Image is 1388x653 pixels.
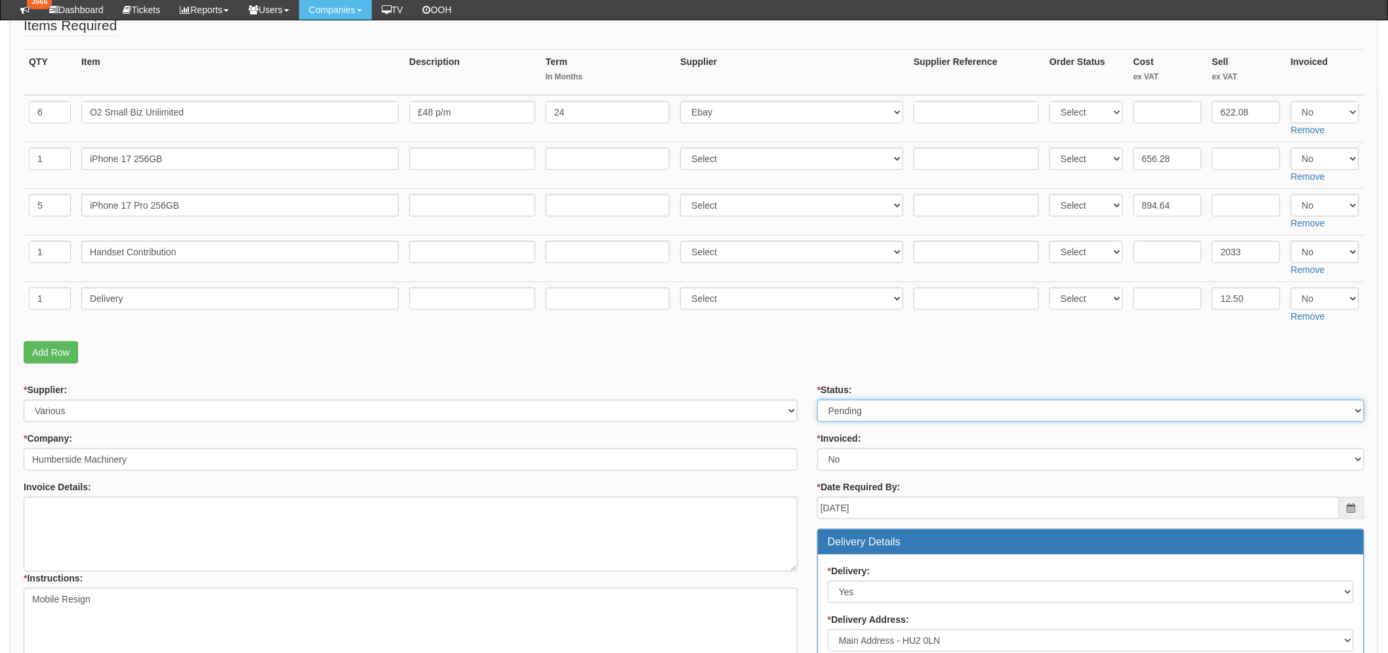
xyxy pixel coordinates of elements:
[1286,49,1364,95] th: Invoiced
[675,49,908,95] th: Supplier
[828,564,870,578] label: Delivery:
[24,383,67,396] label: Supplier:
[1044,49,1128,95] th: Order Status
[817,383,852,396] label: Status:
[817,432,861,445] label: Invoiced:
[1291,264,1325,275] a: Remove
[1133,72,1202,83] small: ex VAT
[1291,218,1325,228] a: Remove
[1207,49,1286,95] th: Sell
[541,49,675,95] th: Term
[24,341,78,364] a: Add Row
[1291,171,1325,182] a: Remove
[24,49,76,95] th: QTY
[24,432,72,445] label: Company:
[817,480,901,494] label: Date Required By:
[24,16,117,36] legend: Items Required
[24,480,91,494] label: Invoice Details:
[1212,72,1280,83] small: ex VAT
[1291,125,1325,135] a: Remove
[908,49,1044,95] th: Supplier Reference
[1291,311,1325,322] a: Remove
[24,572,83,585] label: Instructions:
[828,613,909,626] label: Delivery Address:
[404,49,541,95] th: Description
[76,49,404,95] th: Item
[546,72,670,83] small: In Months
[1128,49,1207,95] th: Cost
[828,536,1354,548] h3: Delivery Details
